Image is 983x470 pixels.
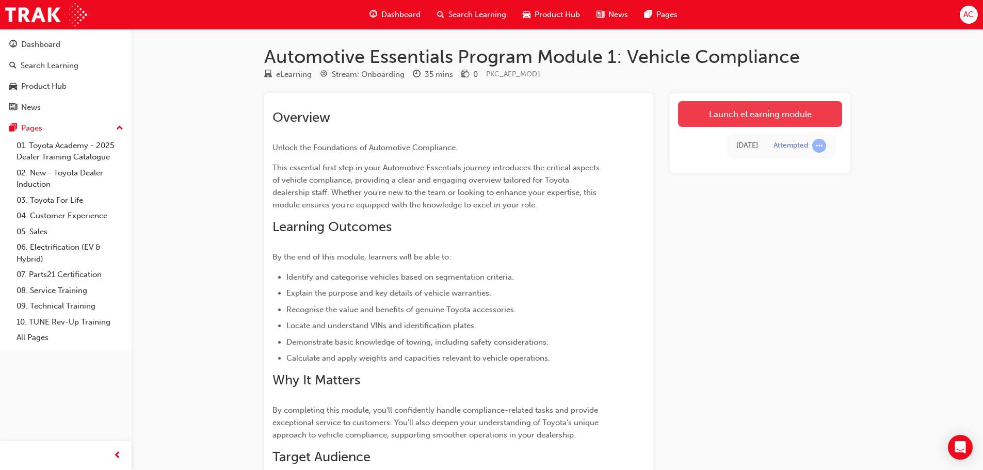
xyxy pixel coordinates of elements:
button: Pages [4,119,127,138]
div: Attempted [773,141,808,151]
span: Target Audience [272,449,370,465]
a: 07. Parts21 Certification [12,267,127,283]
button: AC [960,6,978,24]
a: news-iconNews [588,4,636,25]
span: car-icon [9,82,17,91]
span: Learning Outcomes [272,219,392,235]
a: Product Hub [4,77,127,96]
span: up-icon [116,122,123,135]
span: Identify and categorise vehicles based on segmentation criteria. [286,272,514,282]
a: 08. Service Training [12,283,127,299]
a: 03. Toyota For Life [12,192,127,208]
a: 02. New - Toyota Dealer Induction [12,165,127,192]
span: learningRecordVerb_ATTEMPT-icon [812,139,826,153]
a: All Pages [12,330,127,346]
div: Stream [320,68,405,81]
a: Dashboard [4,35,127,54]
div: Price [461,68,478,81]
span: pages-icon [644,8,652,21]
a: 10. TUNE Rev-Up Training [12,314,127,330]
span: pages-icon [9,124,17,133]
a: pages-iconPages [636,4,686,25]
div: 0 [473,69,478,80]
span: Demonstrate basic knowledge of towing, including safety considerations. [286,337,549,347]
span: guage-icon [369,8,377,21]
span: news-icon [9,103,17,112]
span: Overview [272,109,330,125]
span: learningResourceType_ELEARNING-icon [264,70,272,79]
a: Search Learning [4,56,127,75]
a: 06. Electrification (EV & Hybrid) [12,239,127,267]
span: This essential first step in your Automotive Essentials journey introduces the critical aspects o... [272,163,602,209]
span: guage-icon [9,40,17,50]
div: Open Intercom Messenger [948,435,973,460]
h1: Automotive Essentials Program Module 1: Vehicle Compliance [264,45,850,68]
span: Pages [656,9,678,21]
span: News [608,9,628,21]
a: search-iconSearch Learning [429,4,514,25]
span: search-icon [437,8,444,21]
div: Product Hub [21,80,67,92]
div: eLearning [276,69,312,80]
a: 09. Technical Training [12,298,127,314]
a: News [4,98,127,117]
span: Recognise the value and benefits of genuine Toyota accessories. [286,305,516,314]
span: Locate and understand VINs and identification plates. [286,321,476,330]
div: Duration [413,68,453,81]
span: prev-icon [114,449,121,462]
span: news-icon [597,8,604,21]
span: money-icon [461,70,469,79]
div: Pages [21,122,42,134]
span: Calculate and apply weights and capacities relevant to vehicle operations. [286,353,550,363]
span: Learning resource code [486,70,541,78]
a: 05. Sales [12,224,127,240]
span: Why It Matters [272,372,360,388]
div: News [21,102,41,114]
a: guage-iconDashboard [361,4,429,25]
div: 35 mins [425,69,453,80]
span: By completing this module, you'll confidently handle compliance-related tasks and provide excepti... [272,406,601,440]
div: Stream: Onboarding [332,69,405,80]
span: Search Learning [448,9,506,21]
span: Unlock the Foundations of Automotive Compliance. [272,143,458,152]
span: clock-icon [413,70,421,79]
div: Dashboard [21,39,60,51]
span: AC [963,9,974,21]
div: Tue Aug 26 2025 12:40:40 GMT+1000 (Australian Eastern Standard Time) [736,140,758,152]
a: 04. Customer Experience [12,208,127,224]
span: search-icon [9,61,17,71]
span: Explain the purpose and key details of vehicle warranties. [286,288,491,298]
a: car-iconProduct Hub [514,4,588,25]
span: By the end of this module, learners will be able to: [272,252,451,262]
div: Search Learning [21,60,78,72]
button: DashboardSearch LearningProduct HubNews [4,33,127,119]
span: Dashboard [381,9,421,21]
img: Trak [5,3,87,26]
div: Type [264,68,312,81]
span: Product Hub [535,9,580,21]
a: 01. Toyota Academy - 2025 Dealer Training Catalogue [12,138,127,165]
span: target-icon [320,70,328,79]
a: Launch eLearning module [678,101,842,127]
span: car-icon [523,8,530,21]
